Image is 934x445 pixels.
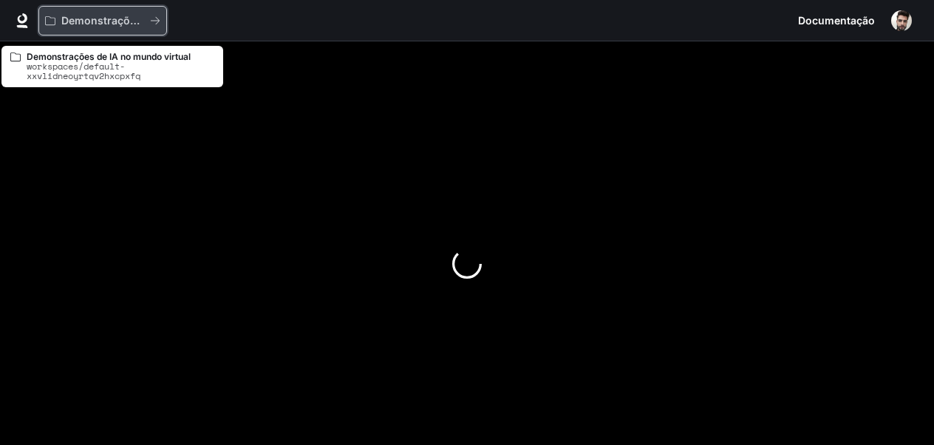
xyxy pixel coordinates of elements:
p: workspaces/default-xxvlidneoyrtqv2hxcpxfq [27,61,214,81]
a: Documentação [792,6,881,35]
span: Documentação [798,12,875,30]
button: Avatar do usuário [887,6,916,35]
p: Demonstrações de IA no mundo virtual [27,52,214,61]
button: Todos os espaços de trabalho [38,6,167,35]
p: Demonstrações de IA no mundo virtual [61,15,144,27]
img: Avatar do usuário [891,10,912,31]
